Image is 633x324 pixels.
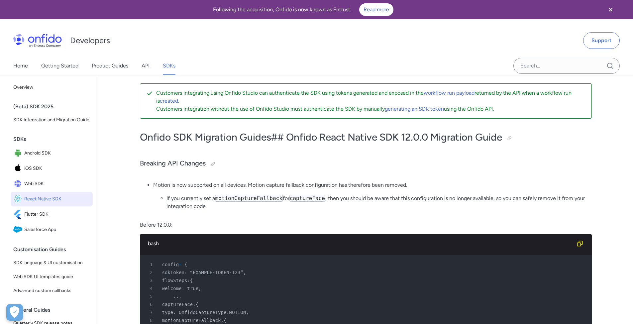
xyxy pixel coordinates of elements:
[24,179,90,188] span: Web SDK
[142,56,150,75] a: API
[6,304,23,321] div: Cookie Preferences
[160,98,178,104] a: created
[162,318,224,323] span: motionCaptureFallback:
[598,1,623,18] button: Close banner
[166,194,592,210] li: If you currently set a for , then you should be aware that this configuration is no longer availa...
[359,3,393,16] a: Read more
[190,278,193,283] span: {
[11,81,93,94] a: Overview
[153,181,592,210] li: Motion is now supported on all devices. Motion capture fallback configuration has therefore been ...
[156,89,586,105] p: Customers integrating using Onfido Studio can authenticate the SDK using tokens generated and exp...
[13,243,95,256] div: Customisation Guides
[143,261,158,269] span: 1
[140,159,592,169] h3: Breaking API Changes
[196,302,198,307] span: {
[162,270,246,275] span: sdkToken: “EXAMPLE-TOKEN-123”,
[13,259,90,267] span: SDK language & UI customisation
[173,294,179,299] span: ..
[13,116,90,124] span: SDK Integration and Migration Guide
[13,149,24,158] img: IconAndroid SDK
[13,210,24,219] img: IconFlutter SDK
[143,300,158,308] span: 6
[13,83,90,91] span: Overview
[24,149,90,158] span: Android SDK
[11,284,93,297] a: Advanced custom callbacks
[13,56,28,75] a: Home
[41,56,78,75] a: Getting Started
[385,106,444,112] a: generating an SDK token
[13,34,62,47] img: Onfido Logo
[140,131,592,144] h1: Onfido SDK Migration Guides## Onfido React Native SDK 12.0.0 Migration Guide
[13,194,24,204] img: IconReact Native SDK
[163,56,175,75] a: SDKs
[583,32,620,49] a: Support
[224,318,226,323] span: {
[13,133,95,146] div: SDKs
[24,194,90,204] span: React Native SDK
[13,287,90,295] span: Advanced custom callbacks
[11,161,93,176] a: IconiOS SDKiOS SDK
[179,262,181,267] span: =
[11,270,93,283] a: Web SDK UI templates guide
[215,195,283,202] code: motionCaptureFallback
[162,286,201,291] span: welcome: true,
[513,58,620,74] input: Onfido search input field
[148,240,573,248] div: bash
[162,310,249,315] span: type: OnfidoCaptureType.MOTION,
[179,294,181,299] span: .
[573,237,586,250] button: Copy code snippet button
[6,304,23,321] button: Open Preferences
[13,303,95,317] div: General Guides
[143,269,158,276] span: 2
[143,308,158,316] span: 7
[11,113,93,127] a: SDK Integration and Migration Guide
[424,90,475,96] a: workflow run payload
[11,222,93,237] a: IconSalesforce AppSalesforce App
[184,262,187,267] span: {
[162,278,190,283] span: flowSteps:
[11,146,93,161] a: IconAndroid SDKAndroid SDK
[11,207,93,222] a: IconFlutter SDKFlutter SDK
[24,210,90,219] span: Flutter SDK
[156,105,586,113] p: Customers integration without the use of Onfido Studio must authenticate the SDK by manually usin...
[13,273,90,281] span: Web SDK UI templates guide
[162,262,179,267] span: config
[162,302,196,307] span: captureFace:
[289,195,325,202] code: captureFace
[143,276,158,284] span: 3
[13,225,24,234] img: IconSalesforce App
[92,56,128,75] a: Product Guides
[140,221,592,229] p: Before 12.0.0:
[8,3,598,16] div: Following the acquisition, Onfido is now known as Entrust.
[143,284,158,292] span: 4
[11,256,93,270] a: SDK language & UI customisation
[607,6,615,14] svg: Close banner
[24,164,90,173] span: iOS SDK
[70,35,110,46] h1: Developers
[24,225,90,234] span: Salesforce App
[13,179,24,188] img: IconWeb SDK
[13,164,24,173] img: IconiOS SDK
[143,292,158,300] span: 5
[13,100,95,113] div: (Beta) SDK 2025
[11,192,93,206] a: IconReact Native SDKReact Native SDK
[11,176,93,191] a: IconWeb SDKWeb SDK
